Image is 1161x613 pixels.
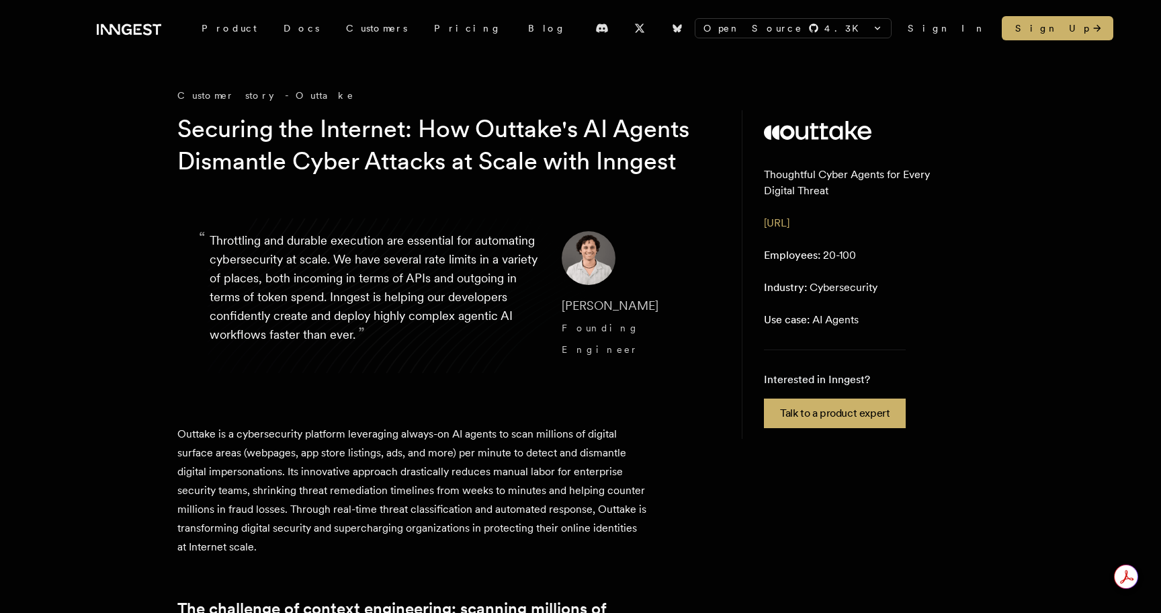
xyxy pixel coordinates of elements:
[764,247,856,263] p: 20-100
[764,372,906,388] p: Interested in Inngest?
[562,298,658,313] span: [PERSON_NAME]
[764,167,962,199] p: Thoughtful Cyber Agents for Every Digital Threat
[421,16,515,40] a: Pricing
[703,22,803,35] span: Open Source
[908,22,986,35] a: Sign In
[764,121,871,140] img: Outtake's logo
[625,17,654,39] a: X
[210,231,540,360] p: Throttling and durable execution are essential for automating cybersecurity at scale. We have sev...
[177,89,715,102] div: Customer story - Outtake
[270,16,333,40] a: Docs
[764,312,859,328] p: AI Agents
[515,16,579,40] a: Blog
[764,216,789,229] a: [URL]
[177,113,693,177] h1: Securing the Internet: How Outtake's AI Agents Dismantle Cyber Attacks at Scale with Inngest
[177,425,648,557] p: Outtake is a cybersecurity platform leveraging always-on AI agents to scan millions of digital su...
[764,281,807,294] span: Industry:
[199,234,206,242] span: “
[358,323,365,343] span: ”
[824,22,867,35] span: 4.3 K
[764,249,820,261] span: Employees:
[662,17,692,39] a: Bluesky
[188,16,270,40] div: Product
[764,313,810,326] span: Use case:
[562,323,640,355] span: Founding Engineer
[1002,16,1113,40] a: Sign Up
[333,16,421,40] a: Customers
[562,231,615,285] img: Image of Diego Escobedo
[764,399,906,428] a: Talk to a product expert
[587,17,617,39] a: Discord
[764,280,877,296] p: Cybersecurity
